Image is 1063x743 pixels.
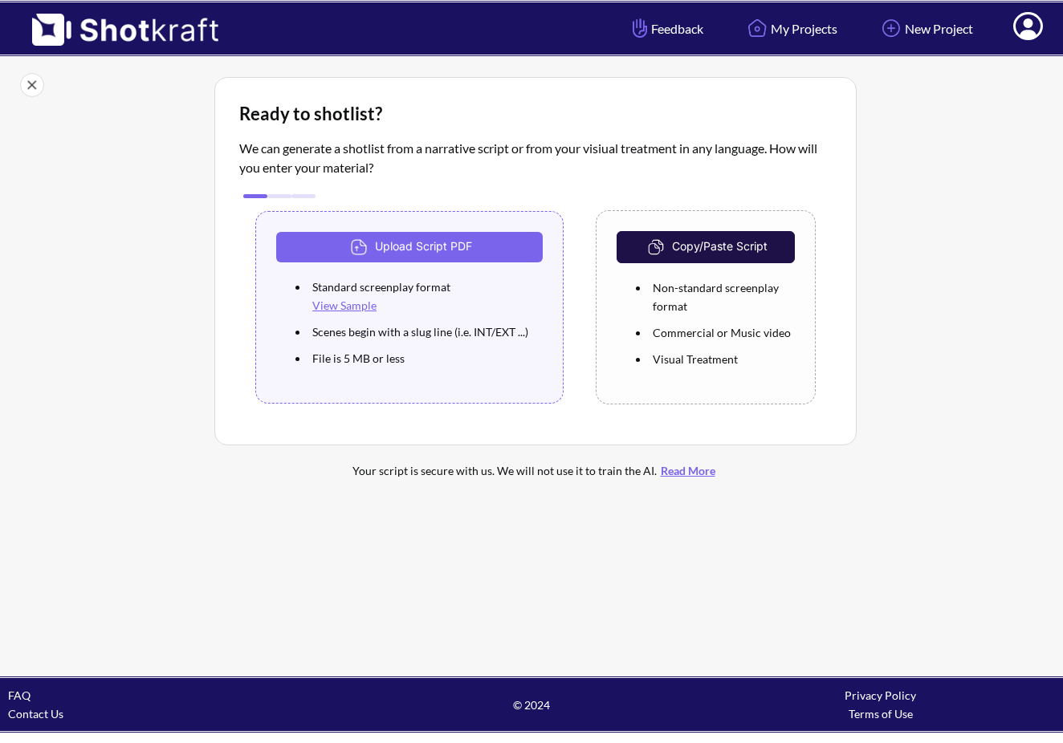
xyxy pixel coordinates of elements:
[308,274,543,319] li: Standard screenplay format
[706,686,1055,704] div: Privacy Policy
[279,461,792,480] div: Your script is secure with us. We will not use it to train the AI.
[657,464,719,477] a: Read More
[308,345,543,371] li: File is 5 MB or less
[8,707,63,721] a: Contact Us
[649,274,795,319] li: Non-standard screenplay format
[617,231,795,263] button: Copy/Paste Script
[276,232,543,262] button: Upload Script PDF
[629,14,651,42] img: Hand Icon
[347,235,375,259] img: Upload Icon
[239,102,832,126] div: Ready to shotlist?
[649,319,795,346] li: Commercial or Music video
[239,139,832,177] p: We can generate a shotlist from a narrative script or from your visiual treatment in any language...
[644,235,672,259] img: CopyAndPaste Icon
[743,14,771,42] img: Home Icon
[878,14,905,42] img: Add Icon
[312,298,377,312] a: View Sample
[865,7,985,50] a: New Project
[8,688,31,702] a: FAQ
[629,19,703,38] span: Feedback
[20,73,44,97] img: Close Icon
[706,704,1055,723] div: Terms of Use
[308,319,543,345] li: Scenes begin with a slug line (i.e. INT/EXT ...)
[357,696,707,714] span: © 2024
[731,7,849,50] a: My Projects
[649,346,795,372] li: Visual Treatment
